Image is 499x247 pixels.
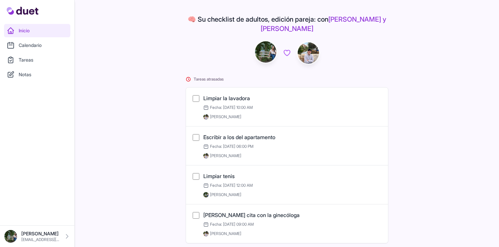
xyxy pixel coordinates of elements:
[210,231,241,236] span: [PERSON_NAME]
[21,237,60,242] p: [EMAIL_ADDRESS][DOMAIN_NAME]
[21,230,60,237] p: [PERSON_NAME]
[203,153,209,158] img: IMG_0278.jpeg
[4,24,70,37] a: Inicio
[4,39,70,52] a: Calendario
[4,68,70,81] a: Notas
[203,105,253,110] span: Fecha: [DATE] 10:00 AM
[4,230,17,243] img: DSC08576_Original.jpeg
[210,192,241,197] span: [PERSON_NAME]
[203,134,275,140] a: Escribir a los del apartamento
[203,192,209,197] img: DSC08576_Original.jpeg
[186,15,388,33] span: 🧠 Su checklist de adultos, edición pareja: con
[186,77,388,82] h2: Tareas atrasadas
[203,231,209,236] img: IMG_0278.jpeg
[298,42,319,64] img: IMG_0278.jpeg
[203,183,253,188] span: Fecha: [DATE] 12:00 AM
[203,95,250,102] a: Limpiar la lavadora
[203,144,253,149] span: Fecha: [DATE] 06:00 PM
[4,230,70,243] a: [PERSON_NAME] [EMAIL_ADDRESS][DOMAIN_NAME]
[210,153,241,158] span: [PERSON_NAME]
[203,114,209,120] img: IMG_0278.jpeg
[210,114,241,120] span: [PERSON_NAME]
[203,212,300,218] a: [PERSON_NAME] cita con la ginecóloga
[255,41,276,63] img: DSC08576_Original.jpeg
[203,222,254,227] span: Fecha: [DATE] 09:00 AM
[203,173,235,179] a: Limpiar tenis
[4,53,70,67] a: Tareas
